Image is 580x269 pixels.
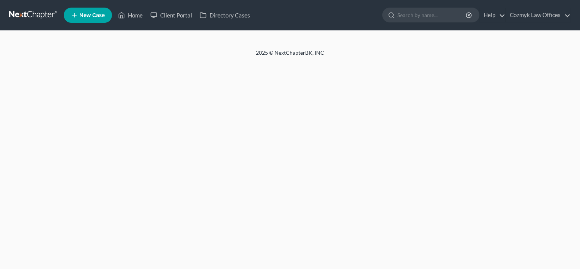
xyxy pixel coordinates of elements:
span: New Case [79,13,105,18]
input: Search by name... [397,8,467,22]
a: Directory Cases [196,8,254,22]
a: Client Portal [147,8,196,22]
a: Home [114,8,147,22]
a: Cozmyk Law Offices [506,8,571,22]
a: Help [480,8,505,22]
div: 2025 © NextChapterBK, INC [74,49,506,63]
